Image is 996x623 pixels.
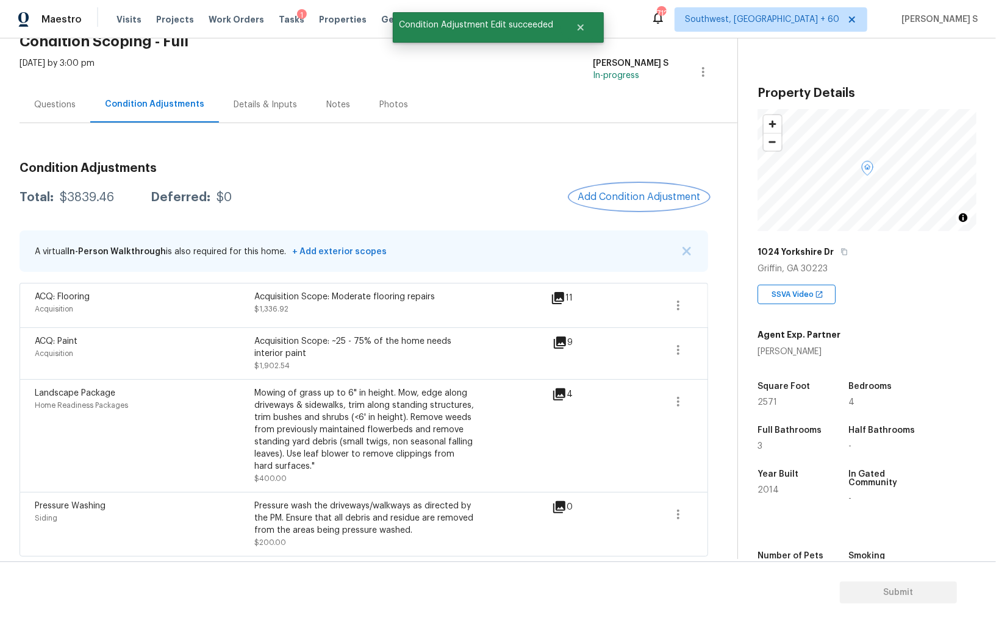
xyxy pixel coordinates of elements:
div: SSVA Video [758,285,836,304]
span: [PERSON_NAME] S [897,13,978,26]
h5: Number of Pets [758,552,823,560]
button: Zoom in [764,115,781,133]
div: Pressure wash the driveways/walkways as directed by the PM. Ensure that all debris and residue ar... [254,500,474,536]
span: + Add exterior scopes [288,247,387,256]
div: 1 [297,9,307,21]
span: Work Orders [209,13,264,26]
div: Deferred: [151,191,210,204]
div: Total: [20,191,54,204]
span: Toggle attribution [959,211,967,224]
span: 2014 [758,486,779,494]
span: Projects [156,13,194,26]
button: Zoom out [764,133,781,151]
div: 712 [657,7,665,20]
div: 9 [553,335,612,350]
span: 4 [848,398,854,407]
canvas: Map [758,109,977,231]
h5: Half Bathrooms [848,426,915,435]
div: Questions [34,99,76,111]
span: Add Condition Adjustment [578,191,701,202]
span: ACQ: Paint [35,337,77,346]
h5: Full Bathrooms [758,426,822,435]
div: Map marker [861,161,873,180]
img: X Button Icon [683,247,691,255]
div: Details & Inputs [234,99,297,111]
h3: Condition Adjustments [20,162,708,174]
span: Geo Assignments [381,13,460,26]
button: Close [561,15,601,40]
div: 4 [552,387,612,402]
span: Maestro [41,13,82,26]
h3: Property Details [758,87,976,99]
h5: In Gated Community [848,470,917,487]
span: ACQ: Flooring [35,293,90,301]
div: [PERSON_NAME] S [593,57,669,69]
div: [DATE] by 3:00 pm [20,57,95,87]
span: Acquisition [35,350,73,357]
button: X Button Icon [681,245,693,257]
button: Add Condition Adjustment [570,184,708,210]
h5: Agent Exp. Partner [758,329,840,341]
span: - [848,442,851,450]
span: - [848,494,851,503]
span: Acquisition [35,305,73,313]
div: $3839.46 [60,191,114,204]
span: Pressure Washing [35,502,106,510]
button: Toggle attribution [956,210,970,225]
button: Copy Address [839,246,850,257]
h5: Year Built [758,470,798,479]
span: Visits [116,13,142,26]
span: Properties [319,13,367,26]
div: Condition Adjustments [105,98,204,110]
span: In-progress [593,71,639,80]
img: Open In New Icon [815,290,823,299]
span: In-Person Walkthrough [67,247,166,256]
div: [PERSON_NAME] [758,346,840,358]
div: 11 [551,291,612,305]
span: $1,902.54 [254,362,290,369]
div: 0 [552,500,612,514]
span: Landscape Package [35,389,115,397]
span: 3 [758,442,762,450]
p: A virtual is also required for this home. [35,246,387,258]
span: $1,336.92 [254,305,288,313]
span: Zoom out [764,133,781,151]
span: $200.00 [254,539,286,546]
h5: 1024 Yorkshire Dr [758,246,834,258]
div: Mowing of grass up to 6" in height. Mow, edge along driveways & sidewalks, trim along standing st... [254,387,474,472]
span: $400.00 [254,475,287,482]
span: Southwest, [GEOGRAPHIC_DATA] + 60 [685,13,839,26]
h5: Square Foot [758,382,810,391]
div: Photos [379,99,408,111]
span: Home Readiness Packages [35,402,128,409]
div: $0 [217,191,232,204]
div: Acquisition Scope: Moderate flooring repairs [254,291,474,303]
h5: Bedrooms [848,382,892,391]
span: Tasks [279,15,304,24]
h2: Condition Scoping - Full [20,35,737,48]
span: Condition Adjustment Edit succeeded [393,12,561,38]
span: SSVA Video [772,288,819,301]
span: Siding [35,514,57,522]
div: Acquisition Scope: ~25 - 75% of the home needs interior paint [254,335,474,360]
span: 2571 [758,398,777,407]
h5: Smoking [848,552,885,560]
div: Griffin, GA 30223 [758,263,976,275]
div: Notes [326,99,350,111]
